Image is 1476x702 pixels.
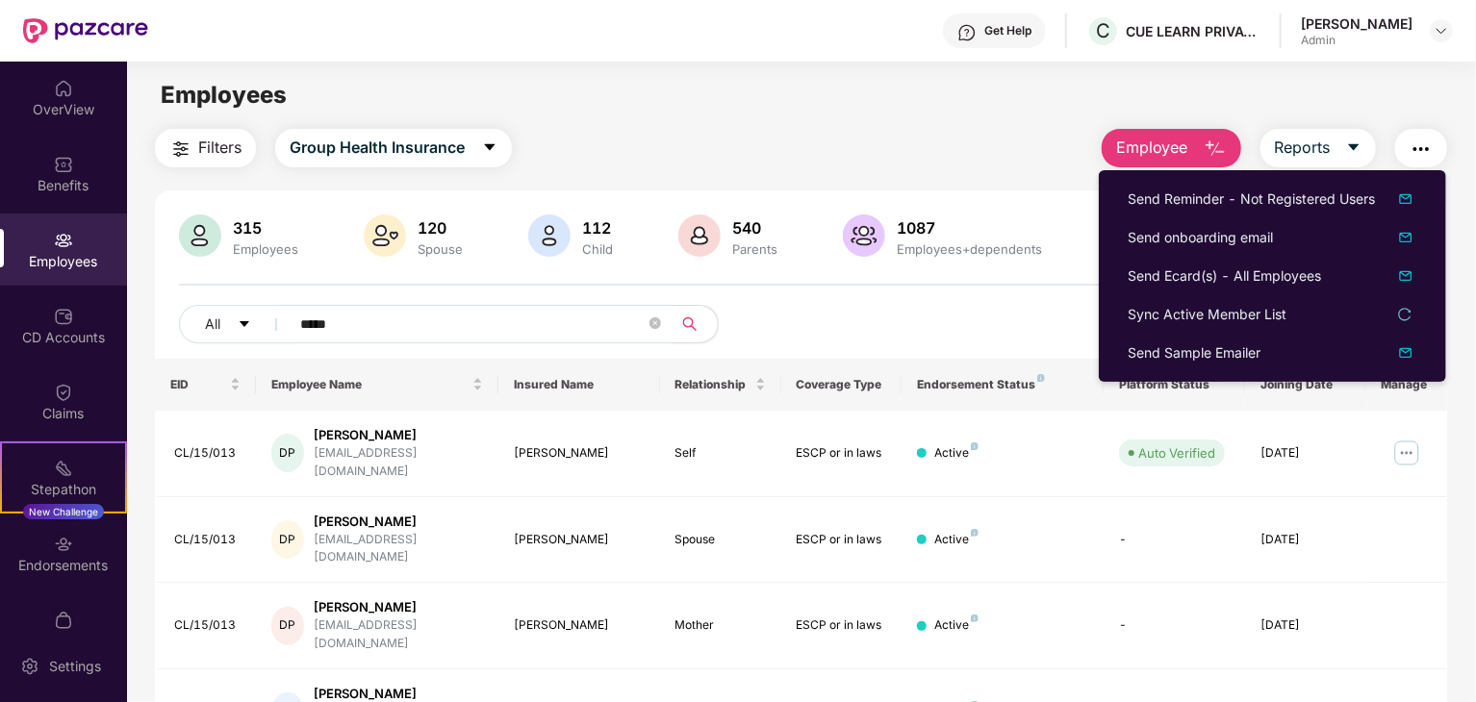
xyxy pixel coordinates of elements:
[971,529,979,537] img: svg+xml;base64,PHN2ZyB4bWxucz0iaHR0cDovL3d3dy53My5vcmcvMjAwMC9zdmciIHdpZHRoPSI4IiBoZWlnaHQ9IjgiIH...
[1128,342,1260,364] div: Send Sample Emailer
[314,513,483,531] div: [PERSON_NAME]
[1260,129,1376,167] button: Reportscaret-down
[1434,23,1449,38] img: svg+xml;base64,PHN2ZyBpZD0iRHJvcGRvd24tMzJ4MzIiIHhtbG5zPSJodHRwOi8vd3d3LnczLm9yZy8yMDAwL3N2ZyIgd2...
[675,616,766,635] div: Mother
[1394,188,1417,211] img: dropDownIcon
[675,377,751,392] span: Relationship
[54,155,73,174] img: svg+xml;base64,PHN2ZyBpZD0iQmVuZWZpdHMiIHhtbG5zPSJodHRwOi8vd3d3LnczLm9yZy8yMDAwL3N2ZyIgd2lkdGg9Ij...
[1398,308,1412,321] span: reload
[155,129,256,167] button: Filters
[229,218,302,238] div: 315
[1104,583,1245,669] td: -
[917,377,1088,392] div: Endorsement Status
[893,218,1046,238] div: 1087
[198,136,242,160] span: Filters
[528,214,571,257] img: svg+xml;base64,PHN2ZyB4bWxucz0iaHR0cDovL3d3dy53My5vcmcvMjAwMC9zdmciIHhtbG5zOnhsaW5rPSJodHRwOi8vd3...
[23,504,104,519] div: New Challenge
[649,317,661,329] span: close-circle
[314,426,483,444] div: [PERSON_NAME]
[934,444,979,463] div: Active
[1275,136,1331,160] span: Reports
[1204,138,1227,161] img: svg+xml;base64,PHN2ZyB4bWxucz0iaHR0cDovL3d3dy53My5vcmcvMjAwMC9zdmciIHhtbG5zOnhsaW5rPSJodHRwOi8vd3...
[1346,139,1361,157] span: caret-down
[1301,33,1412,48] div: Admin
[174,531,241,549] div: CL/15/013
[1394,264,1417,288] img: dropDownIcon
[1128,304,1286,325] div: Sync Active Member List
[498,359,660,411] th: Insured Name
[660,359,781,411] th: Relationship
[238,317,251,333] span: caret-down
[43,657,107,676] div: Settings
[671,316,708,332] span: search
[54,459,73,478] img: svg+xml;base64,PHN2ZyB4bWxucz0iaHR0cDovL3d3dy53My5vcmcvMjAwMC9zdmciIHdpZHRoPSIyMSIgaGVpZ2h0PSIyMC...
[678,214,721,257] img: svg+xml;base64,PHN2ZyB4bWxucz0iaHR0cDovL3d3dy53My5vcmcvMjAwMC9zdmciIHhtbG5zOnhsaW5rPSJodHRwOi8vd3...
[314,531,483,567] div: [EMAIL_ADDRESS][DOMAIN_NAME]
[1410,138,1433,161] img: svg+xml;base64,PHN2ZyB4bWxucz0iaHR0cDovL3d3dy53My5vcmcvMjAwMC9zdmciIHdpZHRoPSIyNCIgaGVpZ2h0PSIyNC...
[1037,374,1045,382] img: svg+xml;base64,PHN2ZyB4bWxucz0iaHR0cDovL3d3dy53My5vcmcvMjAwMC9zdmciIHdpZHRoPSI4IiBoZWlnaHQ9IjgiIH...
[169,138,192,161] img: svg+xml;base64,PHN2ZyB4bWxucz0iaHR0cDovL3d3dy53My5vcmcvMjAwMC9zdmciIHdpZHRoPSIyNCIgaGVpZ2h0PSIyNC...
[414,241,467,257] div: Spouse
[1260,616,1351,635] div: [DATE]
[314,444,483,481] div: [EMAIL_ADDRESS][DOMAIN_NAME]
[179,214,221,257] img: svg+xml;base64,PHN2ZyB4bWxucz0iaHR0cDovL3d3dy53My5vcmcvMjAwMC9zdmciIHhtbG5zOnhsaW5rPSJodHRwOi8vd3...
[290,136,465,160] span: Group Health Insurance
[797,531,887,549] div: ESCP or in laws
[984,23,1031,38] div: Get Help
[1394,226,1417,249] img: dropDownIcon
[514,531,645,549] div: [PERSON_NAME]
[364,214,406,257] img: svg+xml;base64,PHN2ZyB4bWxucz0iaHR0cDovL3d3dy53My5vcmcvMjAwMC9zdmciIHhtbG5zOnhsaW5rPSJodHRwOi8vd3...
[934,531,979,549] div: Active
[205,313,220,335] span: All
[578,218,617,238] div: 112
[578,241,617,257] div: Child
[1394,341,1417,364] img: svg+xml;base64,PHN2ZyB4bWxucz0iaHR0cDovL3d3dy53My5vcmcvMjAwMC9zdmciIHhtbG5zOnhsaW5rPSJodHRwOi8vd3...
[675,444,766,463] div: Self
[155,359,256,411] th: EID
[1301,14,1412,33] div: [PERSON_NAME]
[971,614,979,622] img: svg+xml;base64,PHN2ZyB4bWxucz0iaHR0cDovL3d3dy53My5vcmcvMjAwMC9zdmciIHdpZHRoPSI4IiBoZWlnaHQ9IjgiIH...
[797,616,887,635] div: ESCP or in laws
[671,305,719,343] button: search
[934,616,979,635] div: Active
[170,377,226,392] span: EID
[174,444,241,463] div: CL/15/013
[1260,444,1351,463] div: [DATE]
[1128,265,1321,287] div: Send Ecard(s) - All Employees
[514,616,645,635] div: [PERSON_NAME]
[271,520,304,559] div: DP
[54,307,73,326] img: svg+xml;base64,PHN2ZyBpZD0iQ0RfQWNjb3VudHMiIGRhdGEtbmFtZT0iQ0QgQWNjb3VudHMiIHhtbG5zPSJodHRwOi8vd3...
[797,444,887,463] div: ESCP or in laws
[256,359,498,411] th: Employee Name
[1391,438,1422,468] img: manageButton
[54,79,73,98] img: svg+xml;base64,PHN2ZyBpZD0iSG9tZSIgeG1sbnM9Imh0dHA6Ly93d3cudzMub3JnLzIwMDAvc3ZnIiB3aWR0aD0iMjAiIG...
[271,434,304,472] div: DP
[649,315,661,334] span: close-circle
[314,616,483,653] div: [EMAIL_ADDRESS][DOMAIN_NAME]
[20,657,39,676] img: svg+xml;base64,PHN2ZyBpZD0iU2V0dGluZy0yMHgyMCIgeG1sbnM9Imh0dHA6Ly93d3cudzMub3JnLzIwMDAvc3ZnIiB3aW...
[275,129,512,167] button: Group Health Insurancecaret-down
[843,214,885,257] img: svg+xml;base64,PHN2ZyB4bWxucz0iaHR0cDovL3d3dy53My5vcmcvMjAwMC9zdmciIHhtbG5zOnhsaW5rPSJodHRwOi8vd3...
[1138,443,1215,463] div: Auto Verified
[675,531,766,549] div: Spouse
[1096,19,1110,42] span: C
[1128,227,1273,248] div: Send onboarding email
[1116,136,1188,160] span: Employee
[1102,129,1241,167] button: Employee
[23,18,148,43] img: New Pazcare Logo
[482,139,497,157] span: caret-down
[54,611,73,630] img: svg+xml;base64,PHN2ZyBpZD0iTXlfT3JkZXJzIiBkYXRhLW5hbWU9Ik15IE9yZGVycyIgeG1sbnM9Imh0dHA6Ly93d3cudz...
[414,218,467,238] div: 120
[179,305,296,343] button: Allcaret-down
[957,23,977,42] img: svg+xml;base64,PHN2ZyBpZD0iSGVscC0zMngzMiIgeG1sbnM9Imh0dHA6Ly93d3cudzMub3JnLzIwMDAvc3ZnIiB3aWR0aD...
[271,607,304,645] div: DP
[54,535,73,554] img: svg+xml;base64,PHN2ZyBpZD0iRW5kb3JzZW1lbnRzIiB4bWxucz0iaHR0cDovL3d3dy53My5vcmcvMjAwMC9zdmciIHdpZH...
[314,598,483,616] div: [PERSON_NAME]
[971,442,979,450] img: svg+xml;base64,PHN2ZyB4bWxucz0iaHR0cDovL3d3dy53My5vcmcvMjAwMC9zdmciIHdpZHRoPSI4IiBoZWlnaHQ9IjgiIH...
[161,81,287,109] span: Employees
[728,241,781,257] div: Parents
[781,359,903,411] th: Coverage Type
[728,218,781,238] div: 540
[54,383,73,402] img: svg+xml;base64,PHN2ZyBpZD0iQ2xhaW0iIHhtbG5zPSJodHRwOi8vd3d3LnczLm9yZy8yMDAwL3N2ZyIgd2lkdGg9IjIwIi...
[1104,497,1245,584] td: -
